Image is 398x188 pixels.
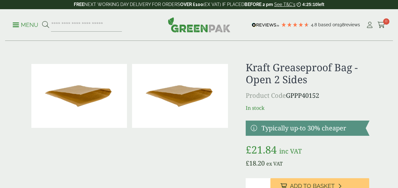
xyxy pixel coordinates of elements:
span: inc VAT [279,147,302,155]
span: 0 [383,18,389,25]
img: Kraft Greaseproof Bag Open 2 Sides Full Case Of 0 [132,64,228,128]
bdi: 18.20 [246,159,265,167]
p: In stock [246,104,370,112]
h1: Kraft Greaseproof Bag - Open 2 Sides [246,61,370,86]
p: GPPP40152 [246,91,370,100]
strong: OVER £100 [180,2,203,7]
strong: BEFORE 2 pm [244,2,273,7]
div: 4.79 Stars [281,22,309,28]
span: reviews [344,22,360,27]
span: £ [246,159,249,167]
span: 4.8 [311,22,318,27]
i: My Account [366,22,374,28]
img: Kraft Greaseproof Bag Open 2 Sides 0 [31,64,127,128]
span: 4:25:10 [302,2,318,7]
img: REVIEWS.io [252,23,279,27]
span: ex VAT [266,160,283,167]
span: Based on [318,22,338,27]
a: See T&C's [274,2,295,7]
img: GreenPak Supplies [168,17,231,32]
span: 198 [338,22,344,27]
span: £ [246,143,251,156]
i: Cart [377,22,385,28]
strong: FREE [74,2,84,7]
a: Menu [13,21,38,28]
span: Product Code [246,91,286,100]
p: Menu [13,21,38,29]
bdi: 21.84 [246,143,277,156]
a: 0 [377,20,385,30]
span: left [318,2,324,7]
